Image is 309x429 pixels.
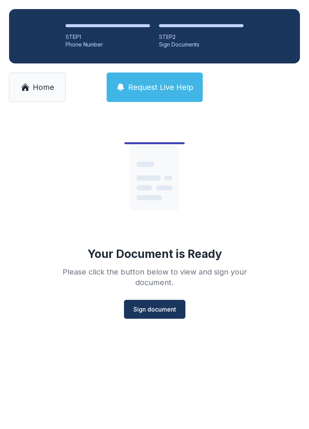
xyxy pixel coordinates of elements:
div: STEP 1 [66,33,150,41]
span: Request Live Help [128,82,193,93]
span: Sign document [133,305,176,314]
span: Home [33,82,54,93]
div: Sign Documents [159,41,243,48]
div: Your Document is Ready [87,247,222,261]
div: STEP 2 [159,33,243,41]
div: Phone Number [66,41,150,48]
div: Please click the button below to view and sign your document. [46,267,263,288]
